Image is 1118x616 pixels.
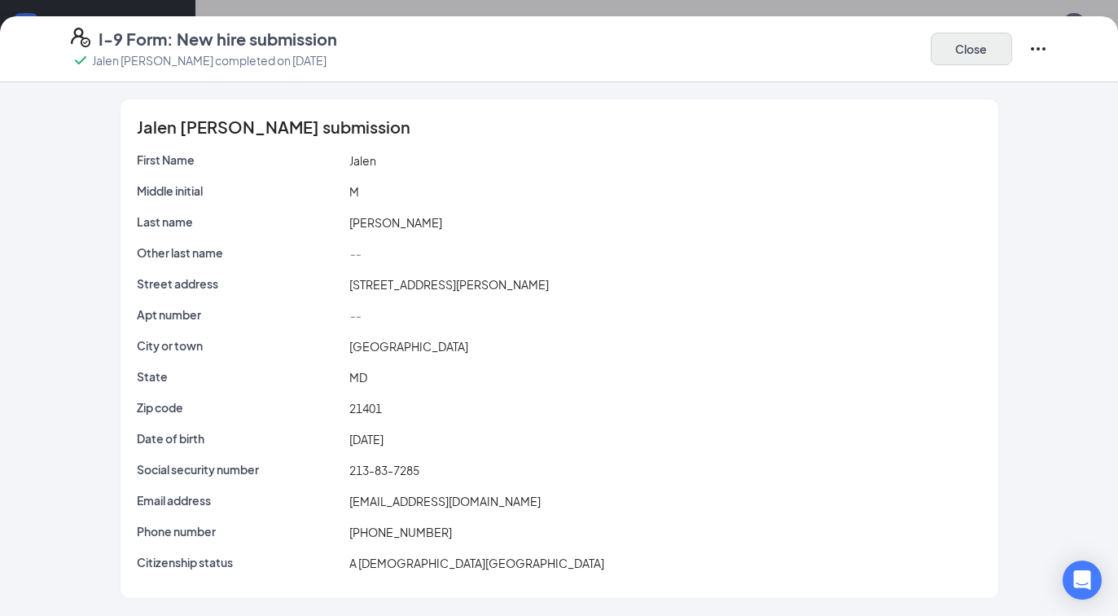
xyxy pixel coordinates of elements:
svg: Ellipses [1028,39,1048,59]
p: State [137,368,344,385]
span: [PHONE_NUMBER] [349,525,452,539]
span: [DATE] [349,432,384,447]
p: Jalen [PERSON_NAME] completed on [DATE] [92,52,327,68]
p: First Name [137,152,344,168]
span: 213-83-7285 [349,463,419,477]
p: Date of birth [137,430,344,447]
p: Last name [137,213,344,230]
span: MD [349,370,367,385]
span: [GEOGRAPHIC_DATA] [349,339,468,354]
span: [EMAIL_ADDRESS][DOMAIN_NAME] [349,494,541,508]
span: A [DEMOGRAPHIC_DATA][GEOGRAPHIC_DATA] [349,556,604,570]
p: Email address [137,492,344,508]
p: Citizenship status [137,554,344,570]
p: Middle initial [137,183,344,199]
span: [STREET_ADDRESS][PERSON_NAME] [349,277,549,292]
button: Close [931,33,1012,65]
p: Other last name [137,244,344,261]
p: Phone number [137,523,344,539]
p: Street address [137,275,344,292]
span: [PERSON_NAME] [349,215,442,230]
svg: FormI9EVerifyIcon [71,28,90,47]
svg: Checkmark [71,51,90,70]
p: City or town [137,337,344,354]
span: -- [349,246,361,261]
span: 21401 [349,401,382,416]
span: Jalen [PERSON_NAME] submission [137,119,410,135]
span: Jalen [349,153,376,168]
span: M [349,184,359,199]
p: Zip code [137,399,344,416]
p: Social security number [137,461,344,477]
h4: I-9 Form: New hire submission [99,28,337,51]
div: Open Intercom Messenger [1063,561,1102,600]
span: -- [349,308,361,323]
p: Apt number [137,306,344,323]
